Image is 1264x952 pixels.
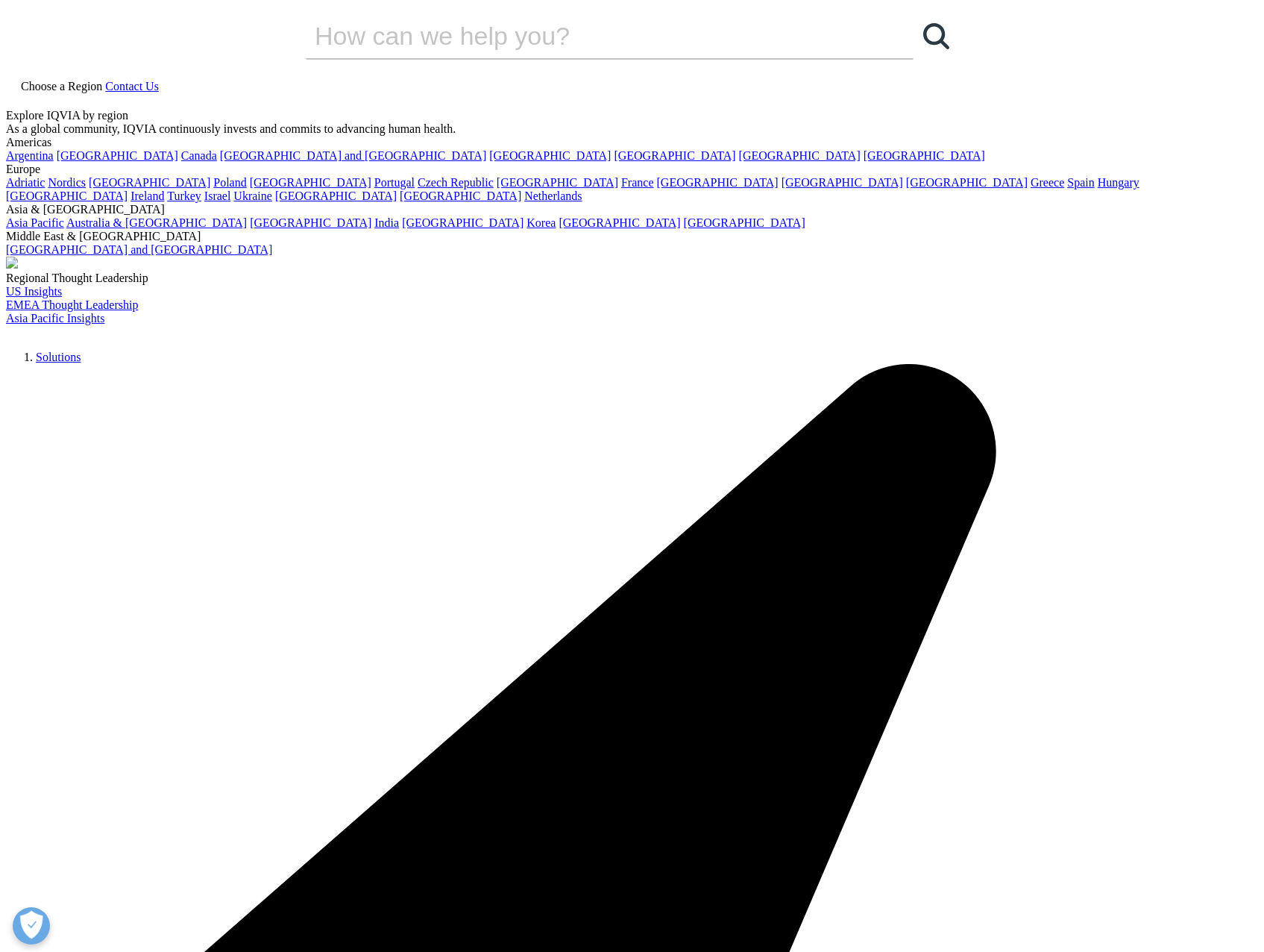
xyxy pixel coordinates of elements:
a: [GEOGRAPHIC_DATA] and [GEOGRAPHIC_DATA] [6,243,272,256]
a: Turkey [167,190,201,202]
a: US Insights [6,285,62,298]
a: [GEOGRAPHIC_DATA] [906,176,1028,189]
a: Ukraine [233,190,272,202]
input: Search [306,13,871,58]
img: 2093_analyzing-data-using-big-screen-display-and-laptop.png [6,257,18,269]
a: Korea [526,216,556,229]
a: Greece [1031,176,1064,189]
div: Asia & [GEOGRAPHIC_DATA] [6,203,1258,216]
a: [GEOGRAPHIC_DATA] [657,176,779,189]
span: Choose a Region [21,80,102,93]
a: [GEOGRAPHIC_DATA] [559,216,680,229]
a: Czech Republic [418,176,494,189]
a: France [621,176,654,189]
a: Asia Pacific [6,216,64,229]
a: [GEOGRAPHIC_DATA] and [GEOGRAPHIC_DATA] [220,149,486,162]
div: Explore IQVIA by region [6,109,1258,122]
a: [GEOGRAPHIC_DATA] [489,149,611,162]
a: [GEOGRAPHIC_DATA] [864,149,985,162]
a: [GEOGRAPHIC_DATA] [250,216,371,229]
a: EMEA Thought Leadership [6,298,138,311]
a: [GEOGRAPHIC_DATA] [400,190,521,202]
a: [GEOGRAPHIC_DATA] [684,216,805,229]
button: Open Preferences [13,907,50,945]
a: Nordics [48,176,86,189]
a: [GEOGRAPHIC_DATA] [89,176,210,189]
div: Europe [6,163,1258,176]
a: Hungary [1098,176,1139,189]
a: [GEOGRAPHIC_DATA] [250,176,371,189]
a: [GEOGRAPHIC_DATA] [57,149,178,162]
a: Asia Pacific Insights [6,312,104,325]
div: Middle East & [GEOGRAPHIC_DATA] [6,230,1258,243]
a: Netherlands [524,190,582,202]
a: Argentina [6,149,54,162]
a: Israel [204,190,231,202]
a: Australia & [GEOGRAPHIC_DATA] [66,216,247,229]
a: [GEOGRAPHIC_DATA] [275,190,397,202]
a: [GEOGRAPHIC_DATA] [6,190,128,202]
svg: Search [923,23,949,49]
a: [GEOGRAPHIC_DATA] [739,149,861,162]
a: Ireland [131,190,164,202]
a: Portugal [374,176,415,189]
a: Adriatic [6,176,45,189]
a: [GEOGRAPHIC_DATA] [497,176,618,189]
a: Poland [213,176,246,189]
div: Regional Thought Leadership [6,272,1258,285]
a: Solutions [36,351,81,363]
a: India [374,216,399,229]
a: [GEOGRAPHIC_DATA] [614,149,735,162]
a: Canada [181,149,217,162]
div: As a global community, IQVIA continuously invests and commits to advancing human health. [6,122,1258,136]
a: Spain [1067,176,1094,189]
div: Americas [6,136,1258,149]
a: Contact Us [105,80,159,93]
a: [GEOGRAPHIC_DATA] [402,216,523,229]
a: [GEOGRAPHIC_DATA] [782,176,903,189]
a: Search [914,13,958,58]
